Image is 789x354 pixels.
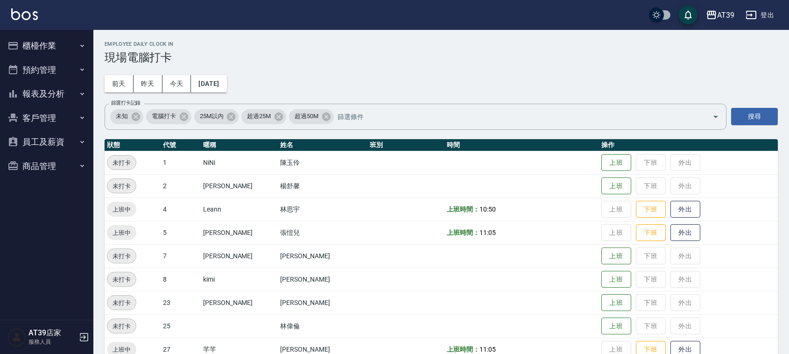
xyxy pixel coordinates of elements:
td: 2 [161,174,201,198]
button: 報表及分析 [4,82,90,106]
td: [PERSON_NAME] [201,174,278,198]
button: 登出 [742,7,778,24]
button: 上班 [601,271,631,288]
th: 暱稱 [201,139,278,151]
th: 時間 [444,139,599,151]
button: 搜尋 [731,108,778,125]
img: Person [7,328,26,347]
span: 上班中 [107,205,136,214]
button: AT39 [702,6,738,25]
div: 未知 [110,109,143,124]
span: 未打卡 [107,298,136,308]
div: 電腦打卡 [146,109,191,124]
td: [PERSON_NAME] [201,221,278,244]
button: 下班 [636,201,666,218]
div: 超過25M [241,109,286,124]
input: 篩選條件 [335,108,696,125]
span: 11:05 [479,229,496,236]
span: 未打卡 [107,158,136,168]
button: 昨天 [134,75,162,92]
button: 前天 [105,75,134,92]
td: 4 [161,198,201,221]
h5: AT39店家 [28,328,76,338]
b: 上班時間： [447,346,479,353]
td: 林偉倫 [278,314,367,338]
span: 未知 [110,112,134,121]
b: 上班時間： [447,229,479,236]
td: 25 [161,314,201,338]
td: [PERSON_NAME] [278,268,367,291]
td: kimi [201,268,278,291]
td: [PERSON_NAME] [201,244,278,268]
span: 25M以內 [194,112,229,121]
div: AT39 [717,9,734,21]
button: [DATE] [191,75,226,92]
td: 8 [161,268,201,291]
span: 上班中 [107,228,136,238]
td: 23 [161,291,201,314]
button: Open [708,109,723,124]
td: 陳玉伶 [278,151,367,174]
h2: Employee Daily Clock In [105,41,778,47]
td: [PERSON_NAME] [278,291,367,314]
div: 超過50M [289,109,334,124]
b: 上班時間： [447,205,479,213]
button: 上班 [601,154,631,171]
button: 員工及薪資 [4,130,90,154]
h3: 現場電腦打卡 [105,51,778,64]
td: Leann [201,198,278,221]
td: 5 [161,221,201,244]
td: 1 [161,151,201,174]
td: 7 [161,244,201,268]
span: 未打卡 [107,321,136,331]
button: 今天 [162,75,191,92]
span: 11:05 [479,346,496,353]
button: 上班 [601,248,631,265]
button: 櫃檯作業 [4,34,90,58]
button: 外出 [670,201,700,218]
button: 客戶管理 [4,106,90,130]
td: [PERSON_NAME] [278,244,367,268]
th: 代號 [161,139,201,151]
span: 未打卡 [107,275,136,284]
th: 姓名 [278,139,367,151]
td: [PERSON_NAME] [201,291,278,314]
span: 未打卡 [107,181,136,191]
span: 超過25M [241,112,276,121]
button: save [679,6,697,24]
span: 未打卡 [107,251,136,261]
div: 25M以內 [194,109,239,124]
td: NiNi [201,151,278,174]
button: 上班 [601,294,631,312]
th: 操作 [599,139,778,151]
button: 商品管理 [4,154,90,178]
td: 林思宇 [278,198,367,221]
th: 班別 [367,139,444,151]
button: 下班 [636,224,666,241]
button: 上班 [601,177,631,195]
button: 預約管理 [4,58,90,82]
img: Logo [11,8,38,20]
span: 電腦打卡 [146,112,182,121]
td: 楊舒馨 [278,174,367,198]
label: 篩選打卡記錄 [111,99,141,106]
span: 10:50 [479,205,496,213]
span: 超過50M [289,112,324,121]
p: 服務人員 [28,338,76,346]
button: 上班 [601,318,631,335]
td: 張愷兒 [278,221,367,244]
button: 外出 [670,224,700,241]
th: 狀態 [105,139,161,151]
